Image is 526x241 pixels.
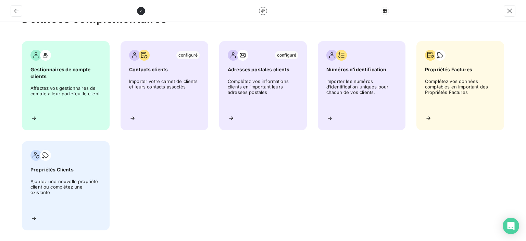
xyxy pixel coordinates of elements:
span: configuré [176,51,200,59]
span: Contacts clients [129,66,200,73]
span: Importer les numéros d’identification uniques pour chacun de vos clients. [326,79,397,109]
span: Importer votre carnet de clients et leurs contacts associés [129,79,200,109]
span: Affectez vos gestionnaires de compte à leur portefeuille client [30,85,101,109]
span: Propriétés Clients [30,166,101,173]
div: Open Intercom Messenger [503,218,519,234]
span: Adresses postales clients [228,66,298,73]
span: Complétez vos données comptables en important des Propriétés Factures [425,79,496,109]
span: Propriétés Factures [425,66,496,73]
span: Ajoutez une nouvelle propriété client ou complétez une existante [30,179,101,209]
span: configuré [275,51,298,59]
span: Numéros d’identification [326,66,397,73]
span: Gestionnaires de compte clients [30,66,101,80]
span: Complétez vos informations clients en important leurs adresses postales [228,79,298,109]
